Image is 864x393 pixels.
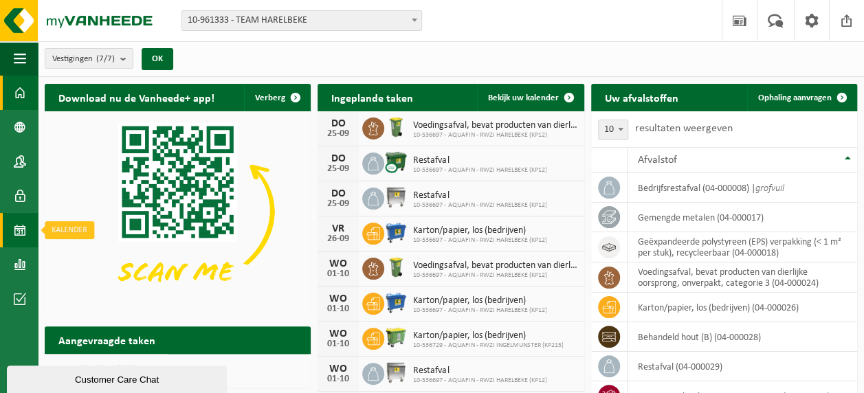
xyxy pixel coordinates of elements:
[324,374,352,384] div: 01-10
[413,201,546,210] span: 10-536697 - AQUAFIN - RWZI HARELBEKE (KP12)
[413,306,546,315] span: 10-536697 - AQUAFIN - RWZI HARELBEKE (KP12)
[628,173,857,203] td: bedrijfsrestafval (04-000008) |
[324,304,352,314] div: 01-10
[45,326,169,353] h2: Aangevraagde taken
[324,363,352,374] div: WO
[628,293,857,322] td: karton/papier, los (bedrijven) (04-000026)
[324,199,352,209] div: 25-09
[413,295,546,306] span: Karton/papier, los (bedrijven)
[413,260,577,271] span: Voedingsafval, bevat producten van dierlijke oorsprong, onverpakt, categorie 3
[324,293,352,304] div: WO
[324,164,352,174] div: 25-09
[638,155,677,166] span: Afvalstof
[45,84,228,111] h2: Download nu de Vanheede+ app!
[488,93,559,102] span: Bekijk uw kalender
[384,256,408,279] img: WB-0140-HPE-GN-50
[318,84,427,111] h2: Ingeplande taken
[384,221,408,244] img: WB-0660-HPE-BE-01
[324,223,352,234] div: VR
[384,150,408,174] img: WB-1100-CU
[758,93,832,102] span: Ophaling aanvragen
[324,188,352,199] div: DO
[324,328,352,339] div: WO
[181,10,422,31] span: 10-961333 - TEAM HARELBEKE
[384,186,408,209] img: WB-1100-GAL-GY-01
[413,120,577,131] span: Voedingsafval, bevat producten van dierlijke oorsprong, onverpakt, categorie 3
[413,225,546,236] span: Karton/papier, los (bedrijven)
[255,93,285,102] span: Verberg
[142,48,173,70] button: OK
[628,352,857,381] td: restafval (04-000029)
[384,115,408,139] img: WB-0140-HPE-GN-50
[413,155,546,166] span: Restafval
[324,129,352,139] div: 25-09
[324,153,352,164] div: DO
[477,84,583,111] a: Bekijk uw kalender
[413,131,577,139] span: 10-536697 - AQUAFIN - RWZI HARELBEKE (KP12)
[384,326,408,349] img: WB-0660-HPE-GN-50
[384,291,408,314] img: WB-0660-HPE-BE-01
[628,262,857,293] td: voedingsafval, bevat producten van dierlijke oorsprong, onverpakt, categorie 3 (04-000024)
[413,190,546,201] span: Restafval
[413,166,546,175] span: 10-536697 - AQUAFIN - RWZI HARELBEKE (KP12)
[747,84,856,111] a: Ophaling aanvragen
[324,118,352,129] div: DO
[324,339,352,349] div: 01-10
[413,366,546,377] span: Restafval
[45,111,311,311] img: Download de VHEPlus App
[628,322,857,352] td: behandeld hout (B) (04-000028)
[591,84,692,111] h2: Uw afvalstoffen
[635,123,733,134] label: resultaten weergeven
[413,236,546,245] span: 10-536697 - AQUAFIN - RWZI HARELBEKE (KP12)
[324,269,352,279] div: 01-10
[413,330,563,341] span: Karton/papier, los (bedrijven)
[182,11,421,30] span: 10-961333 - TEAM HARELBEKE
[413,271,577,280] span: 10-536697 - AQUAFIN - RWZI HARELBEKE (KP12)
[755,183,784,194] i: grofvuil
[413,377,546,385] span: 10-536697 - AQUAFIN - RWZI HARELBEKE (KP12)
[628,203,857,232] td: gemengde metalen (04-000017)
[324,258,352,269] div: WO
[324,234,352,244] div: 26-09
[7,363,230,393] iframe: chat widget
[45,48,133,69] button: Vestigingen(7/7)
[598,120,628,140] span: 10
[384,361,408,384] img: WB-1100-GAL-GY-01
[244,84,309,111] button: Verberg
[628,232,857,262] td: geëxpandeerde polystyreen (EPS) verpakking (< 1 m² per stuk), recycleerbaar (04-000018)
[52,49,115,69] span: Vestigingen
[413,341,563,350] span: 10-536729 - AQUAFIN - RWZI INGELMUNSTER (KP215)
[96,54,115,63] count: (7/7)
[599,120,628,139] span: 10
